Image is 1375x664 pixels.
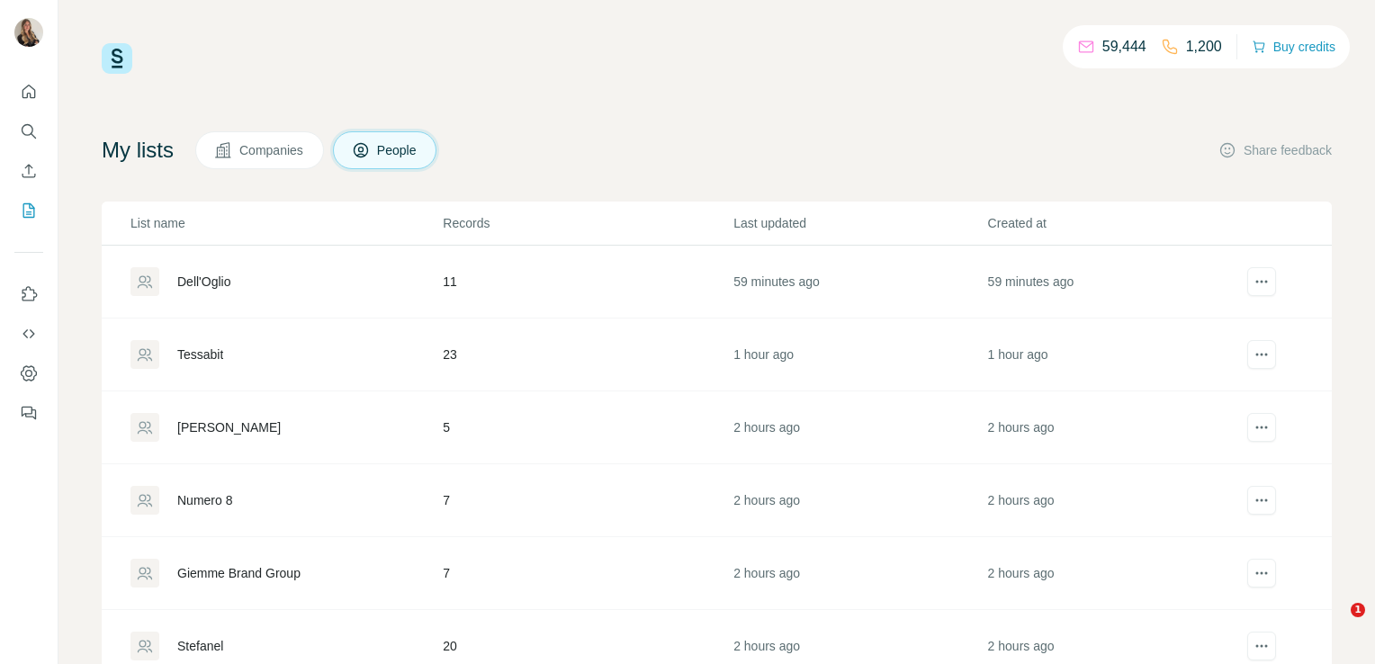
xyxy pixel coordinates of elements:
[177,418,281,436] div: [PERSON_NAME]
[443,214,732,232] p: Records
[130,214,441,232] p: List name
[1252,34,1335,59] button: Buy credits
[442,537,732,610] td: 7
[14,76,43,108] button: Quick start
[14,115,43,148] button: Search
[1351,603,1365,617] span: 1
[1314,603,1357,646] iframe: Intercom live chat
[987,391,1241,464] td: 2 hours ago
[239,141,305,159] span: Companies
[987,319,1241,391] td: 1 hour ago
[1247,486,1276,515] button: actions
[1247,632,1276,660] button: actions
[102,136,174,165] h4: My lists
[987,464,1241,537] td: 2 hours ago
[442,391,732,464] td: 5
[732,464,986,537] td: 2 hours ago
[14,278,43,310] button: Use Surfe on LinkedIn
[177,564,301,582] div: Giemme Brand Group
[377,141,418,159] span: People
[732,391,986,464] td: 2 hours ago
[442,464,732,537] td: 7
[177,637,223,655] div: Stefanel
[1218,141,1332,159] button: Share feedback
[14,155,43,187] button: Enrich CSV
[987,246,1241,319] td: 59 minutes ago
[102,43,132,74] img: Surfe Logo
[1247,340,1276,369] button: actions
[1247,267,1276,296] button: actions
[732,319,986,391] td: 1 hour ago
[1247,559,1276,588] button: actions
[988,214,1240,232] p: Created at
[442,246,732,319] td: 11
[1186,36,1222,58] p: 1,200
[14,194,43,227] button: My lists
[1102,36,1146,58] p: 59,444
[732,537,986,610] td: 2 hours ago
[14,318,43,350] button: Use Surfe API
[987,537,1241,610] td: 2 hours ago
[14,18,43,47] img: Avatar
[177,273,230,291] div: Dell'Oglio
[177,345,223,363] div: Tessabit
[732,246,986,319] td: 59 minutes ago
[442,319,732,391] td: 23
[177,491,232,509] div: Numero 8
[733,214,985,232] p: Last updated
[1247,413,1276,442] button: actions
[14,357,43,390] button: Dashboard
[14,397,43,429] button: Feedback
